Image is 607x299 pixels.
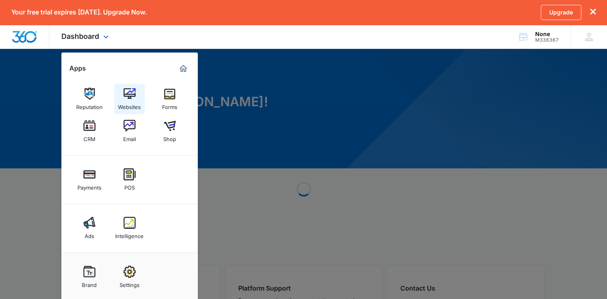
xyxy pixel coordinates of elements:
a: Shop [154,116,185,146]
div: Ads [85,229,94,239]
span: Dashboard [61,32,99,40]
button: dismiss this dialog [590,8,596,16]
div: account name [535,31,559,37]
a: Reputation [74,84,105,114]
div: Intelligence [115,229,144,239]
div: POS [124,180,135,191]
a: Marketing 360® Dashboard [177,62,190,75]
div: Websites [118,100,141,110]
div: account id [535,37,559,43]
a: Upgrade [541,5,581,20]
div: Forms [162,100,177,110]
div: Brand [82,278,97,288]
a: Payments [74,164,105,195]
a: Ads [74,213,105,243]
div: Email [123,132,136,142]
a: Intelligence [114,213,145,243]
a: Settings [114,262,145,292]
h2: Apps [69,65,86,72]
p: Your free trial expires [DATE]. Upgrade Now. [11,8,147,16]
div: CRM [83,132,95,142]
div: Payments [77,180,102,191]
a: Email [114,116,145,146]
div: Dashboard [49,25,123,48]
a: Brand [74,262,105,292]
a: Forms [154,84,185,114]
a: POS [114,164,145,195]
div: Settings [120,278,140,288]
div: Shop [163,132,176,142]
div: Reputation [76,100,103,110]
a: CRM [74,116,105,146]
a: Websites [114,84,145,114]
